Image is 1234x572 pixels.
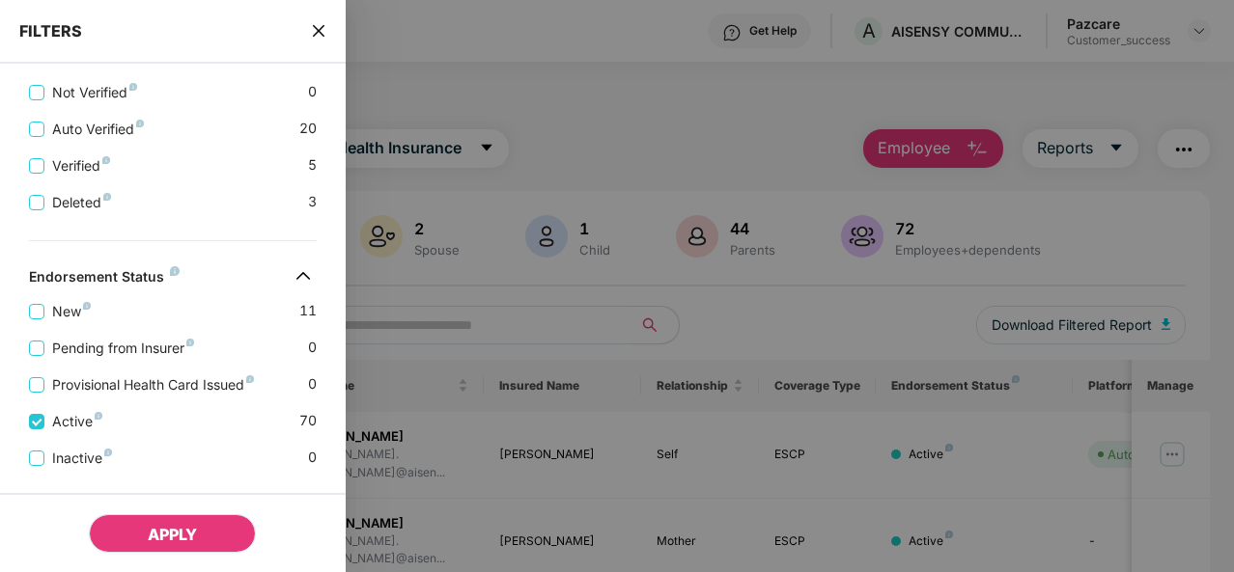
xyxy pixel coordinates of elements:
[44,192,119,213] span: Deleted
[308,191,317,213] span: 3
[103,193,111,201] img: svg+xml;base64,PHN2ZyB4bWxucz0iaHR0cDovL3d3dy53My5vcmcvMjAwMC9zdmciIHdpZHRoPSI4IiBoZWlnaHQ9IjgiIH...
[311,21,326,41] span: close
[170,266,180,276] img: svg+xml;base64,PHN2ZyB4bWxucz0iaHR0cDovL3d3dy53My5vcmcvMjAwMC9zdmciIHdpZHRoPSI4IiBoZWlnaHQ9IjgiIH...
[308,373,317,395] span: 0
[299,410,317,432] span: 70
[44,82,145,103] span: Not Verified
[83,302,91,310] img: svg+xml;base64,PHN2ZyB4bWxucz0iaHR0cDovL3d3dy53My5vcmcvMjAwMC9zdmciIHdpZHRoPSI4IiBoZWlnaHQ9IjgiIH...
[95,412,102,420] img: svg+xml;base64,PHN2ZyB4bWxucz0iaHR0cDovL3d3dy53My5vcmcvMjAwMC9zdmciIHdpZHRoPSI4IiBoZWlnaHQ9IjgiIH...
[148,525,197,544] span: APPLY
[308,337,317,359] span: 0
[186,339,194,346] img: svg+xml;base64,PHN2ZyB4bWxucz0iaHR0cDovL3d3dy53My5vcmcvMjAwMC9zdmciIHdpZHRoPSI4IiBoZWlnaHQ9IjgiIH...
[44,155,118,177] span: Verified
[89,514,256,553] button: APPLY
[129,83,137,91] img: svg+xml;base64,PHN2ZyB4bWxucz0iaHR0cDovL3d3dy53My5vcmcvMjAwMC9zdmciIHdpZHRoPSI4IiBoZWlnaHQ9IjgiIH...
[44,119,152,140] span: Auto Verified
[299,118,317,140] span: 20
[102,156,110,164] img: svg+xml;base64,PHN2ZyB4bWxucz0iaHR0cDovL3d3dy53My5vcmcvMjAwMC9zdmciIHdpZHRoPSI4IiBoZWlnaHQ9IjgiIH...
[308,81,317,103] span: 0
[308,447,317,469] span: 0
[44,448,120,469] span: Inactive
[44,411,110,432] span: Active
[246,375,254,383] img: svg+xml;base64,PHN2ZyB4bWxucz0iaHR0cDovL3d3dy53My5vcmcvMjAwMC9zdmciIHdpZHRoPSI4IiBoZWlnaHQ9IjgiIH...
[308,154,317,177] span: 5
[29,268,180,291] div: Endorsement Status
[44,301,98,322] span: New
[19,21,82,41] span: FILTERS
[44,338,202,359] span: Pending from Insurer
[104,449,112,456] img: svg+xml;base64,PHN2ZyB4bWxucz0iaHR0cDovL3d3dy53My5vcmcvMjAwMC9zdmciIHdpZHRoPSI4IiBoZWlnaHQ9IjgiIH...
[299,300,317,322] span: 11
[136,120,144,127] img: svg+xml;base64,PHN2ZyB4bWxucz0iaHR0cDovL3d3dy53My5vcmcvMjAwMC9zdmciIHdpZHRoPSI4IiBoZWlnaHQ9IjgiIH...
[44,374,262,395] span: Provisional Health Card Issued
[288,260,319,291] img: svg+xml;base64,PHN2ZyB4bWxucz0iaHR0cDovL3d3dy53My5vcmcvMjAwMC9zdmciIHdpZHRoPSIzMiIgaGVpZ2h0PSIzMi...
